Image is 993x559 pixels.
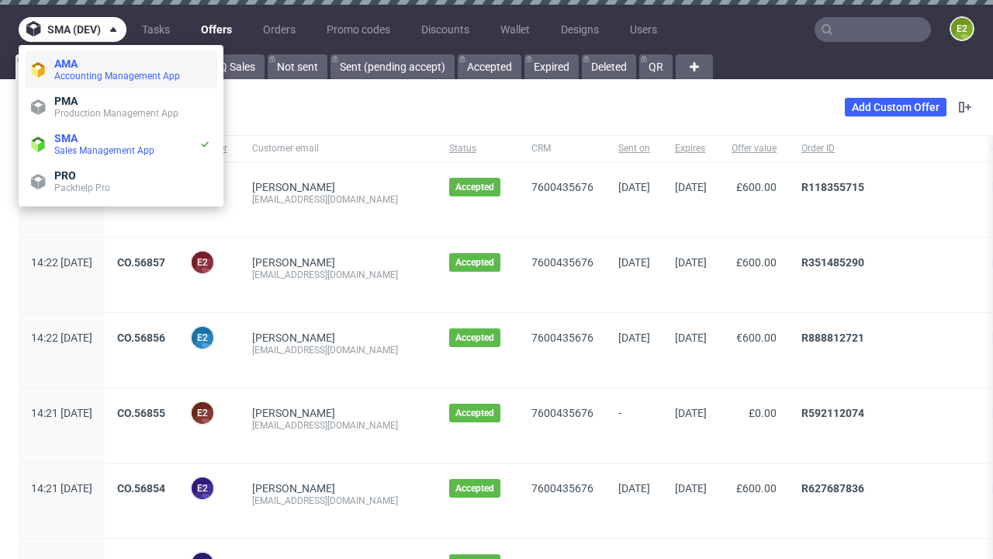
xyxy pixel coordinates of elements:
[268,54,327,79] a: Not sent
[531,142,593,155] span: CRM
[254,17,305,42] a: Orders
[531,407,593,419] a: 7600435676
[801,181,864,193] a: R118355715
[749,407,777,419] span: £0.00
[736,332,777,344] span: €600.00
[531,256,593,269] a: 7600435676
[252,482,335,495] a: [PERSON_NAME]
[54,57,78,70] span: AMA
[845,98,946,116] a: Add Custom Offer
[192,252,213,273] figcaption: e2
[801,482,864,495] a: R627687836
[675,256,707,269] span: [DATE]
[25,51,217,89] a: AMAAccounting Management App
[618,181,650,193] span: [DATE]
[639,54,673,79] a: QR
[117,482,165,495] a: CO.56854
[801,332,864,344] a: R888812721
[54,71,180,82] span: Accounting Management App
[531,181,593,193] a: 7600435676
[732,142,777,155] span: Offer value
[47,24,101,35] span: sma (dev)
[455,407,494,419] span: Accepted
[133,17,179,42] a: Tasks
[31,482,92,495] span: 14:21 [DATE]
[330,54,455,79] a: Sent (pending accept)
[582,54,636,79] a: Deleted
[54,169,76,182] span: PRO
[801,256,864,269] a: R351485290
[552,17,608,42] a: Designs
[31,256,92,269] span: 14:22 [DATE]
[252,407,335,419] a: [PERSON_NAME]
[455,482,494,495] span: Accepted
[621,17,666,42] a: Users
[675,407,707,419] span: [DATE]
[675,181,707,193] span: [DATE]
[252,181,335,193] a: [PERSON_NAME]
[675,482,707,495] span: [DATE]
[252,419,424,432] div: [EMAIL_ADDRESS][DOMAIN_NAME]
[412,17,479,42] a: Discounts
[801,142,966,155] span: Order ID
[618,407,650,444] span: -
[252,344,424,356] div: [EMAIL_ADDRESS][DOMAIN_NAME]
[54,132,78,144] span: SMA
[54,182,110,193] span: Packhelp Pro
[117,332,165,344] a: CO.56856
[252,193,424,206] div: [EMAIL_ADDRESS][DOMAIN_NAME]
[449,142,507,155] span: Status
[192,477,213,499] figcaption: e2
[618,482,650,495] span: [DATE]
[252,256,335,269] a: [PERSON_NAME]
[736,482,777,495] span: £600.00
[455,256,494,269] span: Accepted
[25,163,217,200] a: PROPackhelp Pro
[207,54,265,79] a: IQ Sales
[16,54,60,79] a: All
[252,269,424,281] div: [EMAIL_ADDRESS][DOMAIN_NAME]
[801,407,864,419] a: R592112074
[192,17,241,42] a: Offers
[524,54,579,79] a: Expired
[491,17,539,42] a: Wallet
[117,407,165,419] a: CO.56855
[192,402,213,424] figcaption: e2
[455,181,494,193] span: Accepted
[317,17,400,42] a: Promo codes
[252,495,424,507] div: [EMAIL_ADDRESS][DOMAIN_NAME]
[736,256,777,269] span: £600.00
[117,256,165,269] a: CO.56857
[31,332,92,344] span: 14:22 [DATE]
[618,256,650,269] span: [DATE]
[531,482,593,495] a: 7600435676
[618,332,650,344] span: [DATE]
[618,142,650,155] span: Sent on
[31,407,92,419] span: 14:21 [DATE]
[951,18,973,40] figcaption: e2
[54,145,154,156] span: Sales Management App
[736,181,777,193] span: £600.00
[54,95,78,107] span: PMA
[25,89,217,126] a: PMAProduction Management App
[675,142,707,155] span: Expires
[192,327,213,349] figcaption: e2
[54,108,178,119] span: Production Management App
[531,332,593,344] a: 7600435676
[252,332,335,344] a: [PERSON_NAME]
[252,142,424,155] span: Customer email
[458,54,521,79] a: Accepted
[19,17,126,42] button: sma (dev)
[675,332,707,344] span: [DATE]
[455,332,494,344] span: Accepted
